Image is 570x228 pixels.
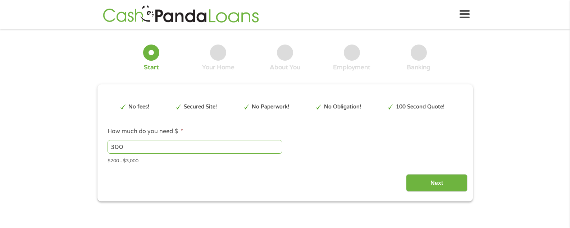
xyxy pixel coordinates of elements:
[252,103,289,111] p: No Paperwork!
[270,64,300,71] div: About You
[184,103,217,111] p: Secured Site!
[324,103,361,111] p: No Obligation!
[108,155,462,165] div: $200 - $3,000
[407,64,430,71] div: Banking
[406,174,468,192] input: Next
[101,4,261,25] img: GetLoanNow Logo
[128,103,149,111] p: No fees!
[396,103,444,111] p: 100 Second Quote!
[144,64,159,71] div: Start
[202,64,234,71] div: Your Home
[333,64,370,71] div: Employment
[108,128,183,135] label: How much do you need $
